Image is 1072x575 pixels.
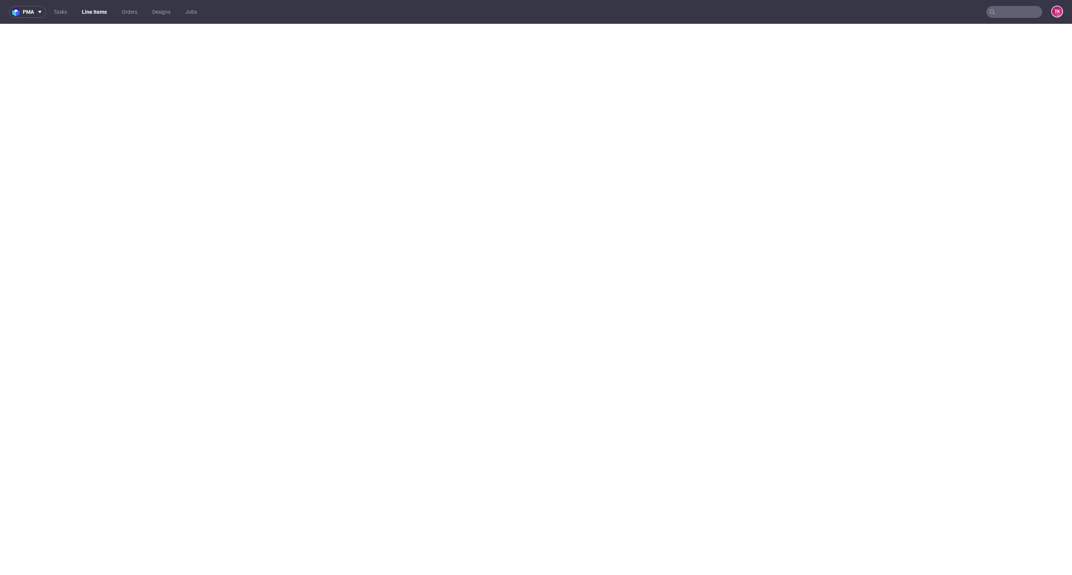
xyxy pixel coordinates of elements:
figcaption: TK [1052,6,1062,17]
a: Orders [117,6,142,18]
a: Tasks [49,6,71,18]
a: Jobs [181,6,201,18]
a: Line Items [77,6,111,18]
img: logo [12,8,23,16]
span: pma [23,9,34,15]
button: pma [9,6,46,18]
a: Designs [148,6,175,18]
